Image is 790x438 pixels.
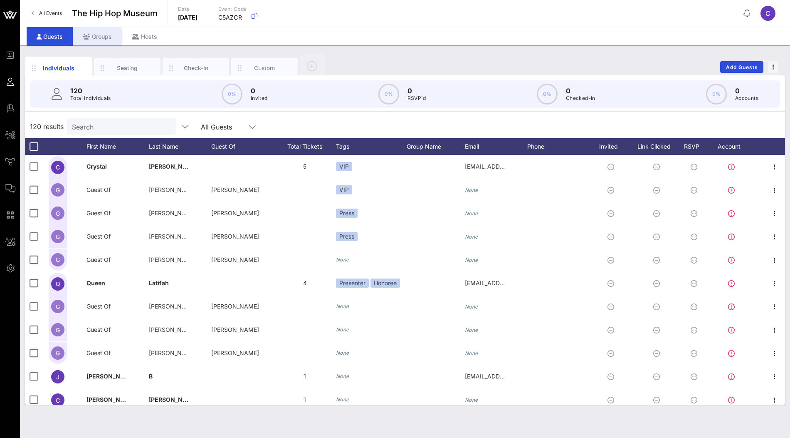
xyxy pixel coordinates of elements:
span: [PERSON_NAME] [149,256,197,263]
div: [PERSON_NAME] [211,318,274,341]
div: Seating [109,64,146,72]
span: Guest Of [86,233,111,240]
i: None [336,350,349,356]
div: Check-In [178,64,215,72]
i: None [336,326,349,333]
div: [PERSON_NAME] [211,248,274,271]
div: Group Name [407,138,465,155]
i: None [465,187,478,193]
i: None [336,373,349,379]
button: Add Guests [720,61,763,73]
p: Date [178,5,198,13]
span: G [56,210,60,217]
p: Checked-In [566,94,595,102]
span: [EMAIL_ADDRESS][DOMAIN_NAME] [465,279,565,286]
span: All Events [39,10,62,16]
span: C [56,397,60,404]
div: [PERSON_NAME] [211,202,274,225]
span: [PERSON_NAME] [149,233,197,240]
i: None [465,210,478,217]
span: [PERSON_NAME] [149,163,198,170]
p: Accounts [735,94,758,102]
span: [PERSON_NAME] [86,396,136,403]
span: B [149,373,153,380]
span: Guest Of [86,209,111,217]
span: G [56,187,60,194]
div: Phone [527,138,590,155]
span: Guest Of [86,256,111,263]
div: 5 [274,155,336,178]
span: [PERSON_NAME] [149,186,197,193]
span: [PERSON_NAME] [149,349,197,356]
i: None [465,327,478,333]
span: Queen [86,279,105,286]
div: Invited [590,138,635,155]
span: G [56,233,60,240]
p: 0 [566,86,595,96]
p: RSVP`d [407,94,426,102]
span: [EMAIL_ADDRESS][DOMAIN_NAME] [465,163,565,170]
p: C5AZCR [218,13,247,22]
span: C [765,9,770,17]
div: Honoree [370,279,400,288]
span: Guest Of [86,349,111,356]
i: None [465,234,478,240]
i: None [336,256,349,263]
div: Account [710,138,756,155]
span: Latifah [149,279,169,286]
i: None [465,257,478,263]
i: None [465,304,478,310]
p: Event Code [218,5,247,13]
p: Total Individuals [70,94,111,102]
span: G [56,326,60,333]
i: None [336,303,349,309]
span: [PERSON_NAME] [149,303,197,310]
span: The Hip Hop Museum [72,7,158,20]
p: [DATE] [178,13,198,22]
span: Guest Of [86,303,111,310]
div: Presenter [336,279,369,288]
span: Guest Of [86,186,111,193]
div: All Guests [201,123,232,131]
span: Q [56,280,60,287]
div: C [760,6,775,21]
p: 0 [735,86,758,96]
span: [PERSON_NAME] [149,326,197,333]
div: RSVP [681,138,710,155]
div: Guest Of [211,138,274,155]
span: Crystal [86,163,107,170]
div: 1 [274,365,336,388]
div: Individuals [40,64,77,72]
p: Invited [251,94,268,102]
div: 1 [274,388,336,411]
span: J [56,373,59,381]
div: Press [336,232,358,241]
p: 120 [70,86,111,96]
div: [PERSON_NAME] [211,225,274,248]
div: Link Clicked [635,138,681,155]
span: Guest Of [86,326,111,333]
div: VIP [336,185,352,194]
span: C [56,164,60,171]
div: Tags [336,138,407,155]
span: [PERSON_NAME] [149,209,197,217]
div: [PERSON_NAME] [211,295,274,318]
i: None [465,397,478,403]
span: [EMAIL_ADDRESS][DOMAIN_NAME] [465,373,565,380]
span: 120 results [30,122,64,132]
span: G [56,303,60,310]
div: 4 [274,271,336,295]
i: None [465,350,478,356]
div: Last Name [149,138,211,155]
div: VIP [336,162,352,171]
div: All Guests [196,118,262,135]
span: Add Guests [726,64,758,70]
a: All Events [27,7,67,20]
div: Total Tickets [274,138,336,155]
p: 0 [407,86,426,96]
div: First Name [86,138,149,155]
div: [PERSON_NAME] [211,341,274,365]
div: Custom [246,64,283,72]
span: G [56,256,60,263]
span: [PERSON_NAME] [86,373,136,380]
